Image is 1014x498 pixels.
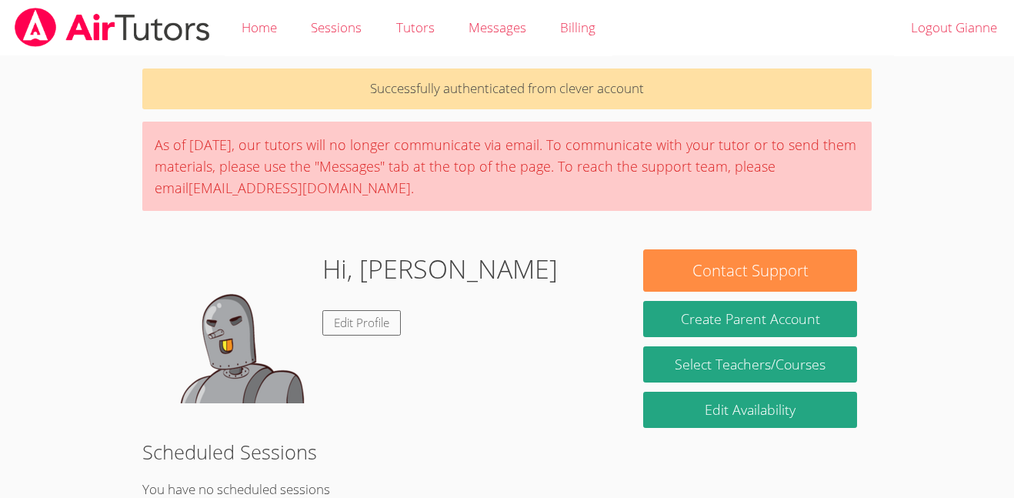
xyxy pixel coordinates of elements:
[13,8,212,47] img: airtutors_banner-c4298cdbf04f3fff15de1276eac7730deb9818008684d7c2e4769d2f7ddbe033.png
[142,122,872,211] div: As of [DATE], our tutors will no longer communicate via email. To communicate with your tutor or ...
[142,69,872,109] p: Successfully authenticated from clever account
[142,437,872,466] h2: Scheduled Sessions
[643,249,857,292] button: Contact Support
[322,249,558,289] h1: Hi, [PERSON_NAME]
[643,301,857,337] button: Create Parent Account
[469,18,526,36] span: Messages
[322,310,401,336] a: Edit Profile
[643,346,857,383] a: Select Teachers/Courses
[156,249,310,403] img: default.png
[643,392,857,428] a: Edit Availability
